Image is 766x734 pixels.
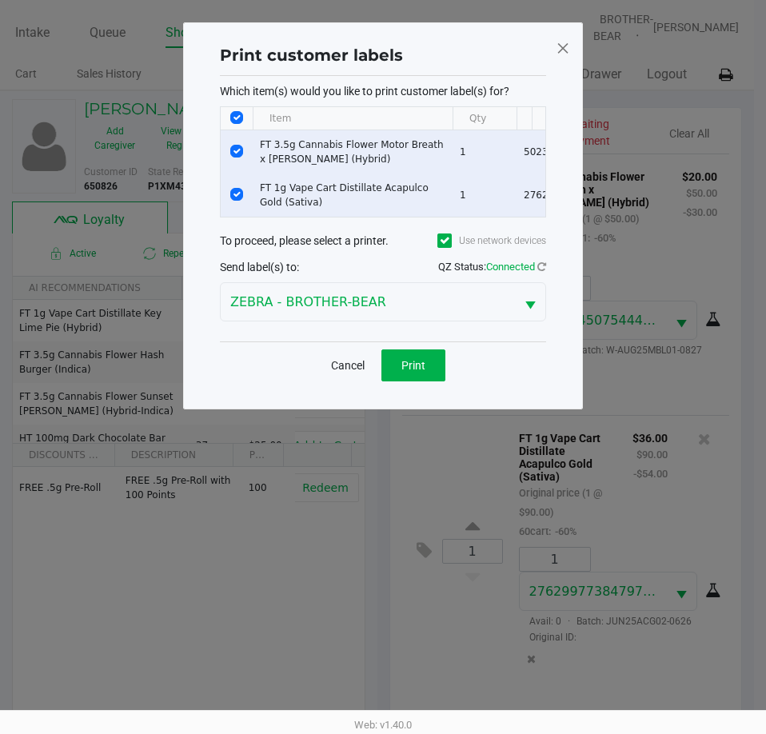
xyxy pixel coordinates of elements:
td: 5023864507544404 [517,130,660,174]
label: Use network devices [437,233,546,248]
td: 1 [453,174,517,217]
span: To proceed, please select a printer. [220,234,389,247]
td: 2762997738479787 [517,174,660,217]
td: FT 1g Vape Cart Distillate Acapulco Gold (Sativa) [253,174,453,217]
button: Print [381,349,445,381]
h1: Print customer labels [220,43,403,67]
td: FT 3.5g Cannabis Flower Motor Breath x [PERSON_NAME] (Hybrid) [253,130,453,174]
span: Web: v1.40.0 [354,719,412,731]
input: Select Row [230,145,243,158]
p: Which item(s) would you like to print customer label(s) for? [220,84,546,98]
input: Select All Rows [230,111,243,124]
span: Send label(s) to: [220,261,299,273]
button: Select [515,283,545,321]
div: Data table [221,107,545,217]
th: Qty [453,107,517,130]
span: QZ Status: [438,261,546,273]
input: Select Row [230,188,243,201]
button: Cancel [321,349,375,381]
span: ZEBRA - BROTHER-BEAR [230,293,505,312]
th: Item [253,107,453,130]
th: Package [517,107,660,130]
span: Connected [486,261,535,273]
span: Print [401,359,425,372]
td: 1 [453,130,517,174]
